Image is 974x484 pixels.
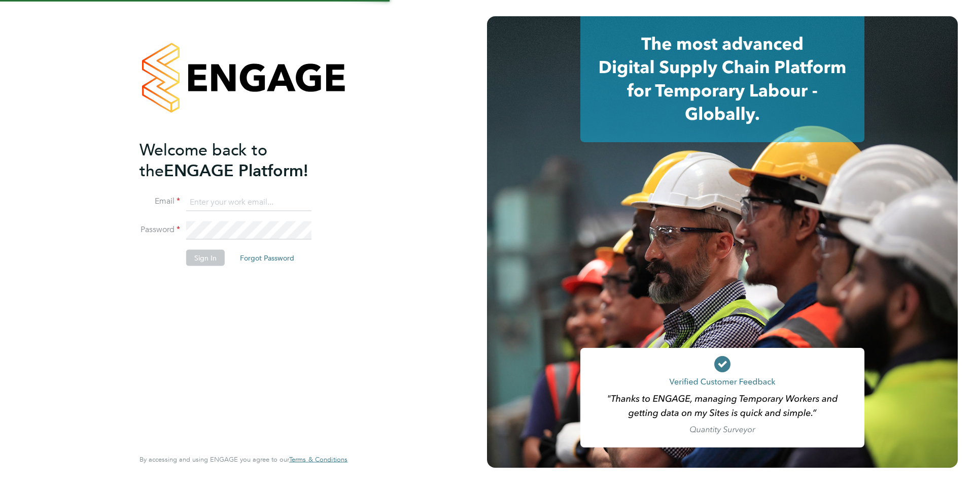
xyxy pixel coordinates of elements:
span: By accessing and using ENGAGE you agree to our [140,455,347,464]
button: Forgot Password [232,250,302,266]
span: Welcome back to the [140,140,267,180]
h2: ENGAGE Platform! [140,139,337,181]
input: Enter your work email... [186,193,311,211]
button: Sign In [186,250,225,266]
a: Terms & Conditions [289,456,347,464]
label: Email [140,196,180,207]
label: Password [140,224,180,235]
